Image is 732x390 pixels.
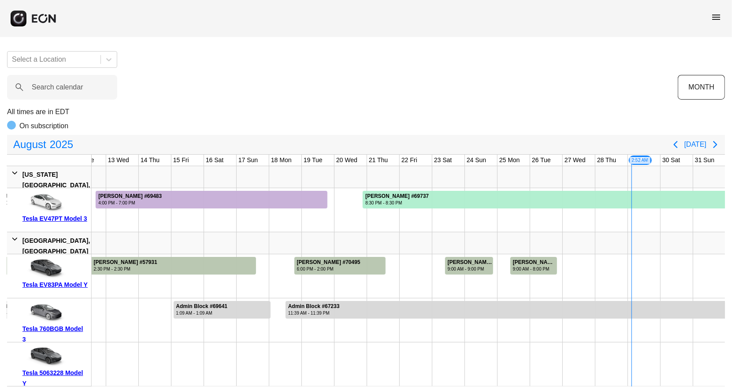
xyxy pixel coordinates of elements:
div: Rented for 2 days by Trevor Donnelly Current status is completed [445,254,494,275]
div: 14 Thu [139,155,161,166]
div: [PERSON_NAME] #69483 [98,193,162,200]
div: 31 Sun [693,155,716,166]
div: 17 Sun [237,155,260,166]
span: menu [711,12,721,22]
div: Rented for 30 days by Roxanne Hoffner Current status is rental [362,188,726,208]
div: 25 Mon [498,155,522,166]
div: Rented for 2 days by Tak Yu Tong Current status is completed [510,254,557,275]
div: Tesla EV83PA Model Y [22,279,88,290]
div: Admin Block #69641 [176,303,228,310]
div: 18 Mon [269,155,294,166]
div: Rented for 8 days by Benjamin Scire Current status is cleaning [95,188,327,208]
div: [PERSON_NAME] #71293 [513,259,556,266]
div: [PERSON_NAME] #70495 [297,259,360,266]
div: 11:39 AM - 11:39 PM [288,310,340,316]
div: 16 Sat [204,155,225,166]
div: 4:00 PM - 7:00 PM [98,200,162,206]
p: On subscription [19,121,68,131]
div: 22 Fri [400,155,419,166]
div: 2:30 PM - 2:30 PM [94,266,157,272]
span: August [11,136,48,153]
div: [PERSON_NAME] #70514 [448,259,492,266]
p: All times are in EDT [7,107,725,117]
div: [PERSON_NAME] #69737 [365,193,429,200]
div: 9:00 AM - 9:00 PM [448,266,492,272]
div: 9:00 AM - 8:00 PM [513,266,556,272]
div: Rented for 3 days by Admin Block Current status is rental [173,298,271,319]
div: Rented for 3 days by Adam Fox Current status is completed [294,254,386,275]
div: Tesla 5063228 Model Y [22,368,88,389]
div: 6:00 PM - 2:00 PM [297,266,360,272]
div: 28 Thu [595,155,618,166]
div: 1:09 AM - 1:09 AM [176,310,228,316]
span: 2025 [48,136,75,153]
div: 26 Tue [530,155,553,166]
div: 23 Sat [432,155,453,166]
div: Admin Block #67233 [288,303,340,310]
div: [PERSON_NAME] #57931 [94,259,157,266]
div: 13 Wed [106,155,131,166]
div: Tesla EV47PT Model 3 [22,213,88,224]
div: [GEOGRAPHIC_DATA], [GEOGRAPHIC_DATA] [22,235,90,256]
div: 24 Sun [465,155,488,166]
div: 8:30 PM - 8:30 PM [365,200,429,206]
img: car [22,257,67,279]
label: Search calendar [32,82,83,93]
div: [US_STATE][GEOGRAPHIC_DATA], [GEOGRAPHIC_DATA] [22,169,90,201]
div: 27 Wed [563,155,587,166]
div: 30 Sat [661,155,682,166]
button: MONTH [678,75,725,100]
div: Tesla 760BGB Model 3 [22,323,88,345]
div: 19 Tue [302,155,324,166]
img: car [22,191,67,213]
div: 29 Fri [628,155,653,166]
div: 20 Wed [334,155,359,166]
div: 15 Fri [171,155,191,166]
div: 21 Thu [367,155,390,166]
img: car [22,301,67,323]
img: car [22,345,67,368]
button: August2025 [8,136,78,153]
button: Previous page [667,136,684,153]
button: [DATE] [684,137,706,152]
div: Rented for 419 days by Admin Block Current status is rental [285,298,726,319]
button: Next page [706,136,724,153]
